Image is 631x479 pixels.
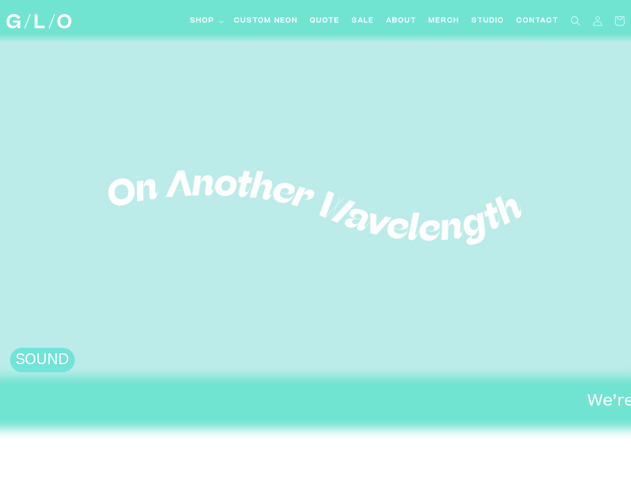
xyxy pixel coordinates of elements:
[422,10,465,32] a: Merch
[228,10,304,32] a: Custom Neon
[380,10,422,32] a: About
[190,16,214,26] span: Shop
[465,10,510,32] a: Studio
[184,10,228,32] summary: Shop
[471,16,504,26] span: Studio
[2,10,75,32] a: GLO Studio
[428,16,459,26] span: Merch
[15,352,70,370] h2: SOUND
[304,10,346,32] a: Quote
[352,16,374,26] span: SALE
[234,16,298,26] span: Custom Neon
[6,14,71,28] img: GLO Studio
[565,10,587,32] summary: Search
[346,10,380,32] a: SALE
[386,16,417,26] span: About
[310,16,340,26] span: Quote
[516,16,559,26] span: Contact
[510,10,565,32] a: Contact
